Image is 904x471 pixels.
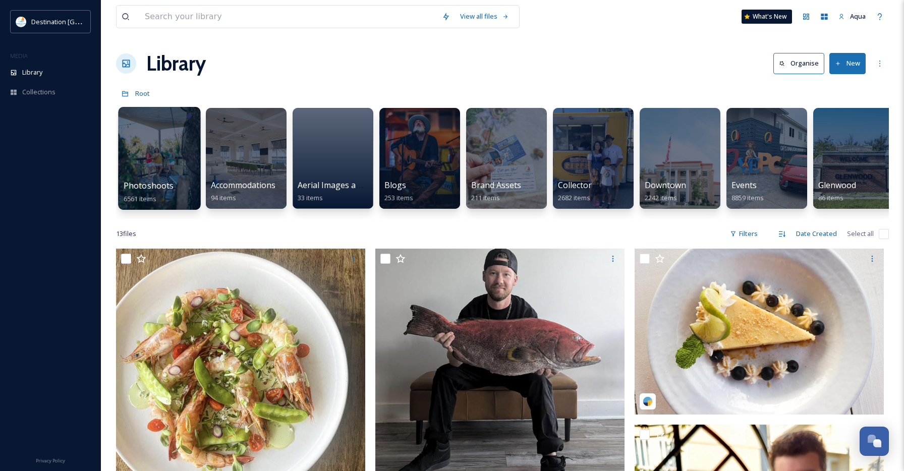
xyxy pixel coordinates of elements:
[211,180,275,191] span: Accommodations
[635,249,884,415] img: harrisonskitchenandbar-18431134801078157.jpeg
[116,229,136,239] span: 13 file s
[818,193,843,202] span: 86 items
[146,48,206,79] a: Library
[211,181,275,202] a: Accommodations94 items
[829,53,866,74] button: New
[850,12,866,21] span: Aqua
[22,68,42,77] span: Library
[384,180,406,191] span: Blogs
[645,180,686,191] span: Downtown
[645,193,677,202] span: 2242 items
[791,224,842,244] div: Date Created
[124,180,174,191] span: Photoshoots
[731,181,764,202] a: Events8859 items
[124,181,174,203] a: Photoshoots6561 items
[22,87,55,97] span: Collections
[643,396,653,406] img: snapsea-logo.png
[298,193,323,202] span: 33 items
[773,53,829,74] a: Organise
[455,7,514,26] a: View all files
[36,454,65,466] a: Privacy Policy
[36,457,65,464] span: Privacy Policy
[471,181,521,202] a: Brand Assets211 items
[818,181,856,202] a: Glenwood86 items
[558,181,592,202] a: Collector2682 items
[847,229,874,239] span: Select all
[298,181,388,202] a: Aerial Images and Video33 items
[645,181,686,202] a: Downtown2242 items
[298,180,388,191] span: Aerial Images and Video
[471,180,521,191] span: Brand Assets
[818,180,856,191] span: Glenwood
[558,180,592,191] span: Collector
[384,181,413,202] a: Blogs253 items
[860,427,889,456] button: Open Chat
[471,193,500,202] span: 211 items
[558,193,590,202] span: 2682 items
[31,17,132,26] span: Destination [GEOGRAPHIC_DATA]
[731,193,764,202] span: 8859 items
[731,180,757,191] span: Events
[16,17,26,27] img: download.png
[773,53,824,74] button: Organise
[10,52,28,60] span: MEDIA
[135,89,150,98] span: Root
[725,224,763,244] div: Filters
[211,193,236,202] span: 94 items
[135,87,150,99] a: Root
[384,193,413,202] span: 253 items
[833,7,871,26] a: Aqua
[742,10,792,24] a: What's New
[124,194,156,203] span: 6561 items
[140,6,437,28] input: Search your library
